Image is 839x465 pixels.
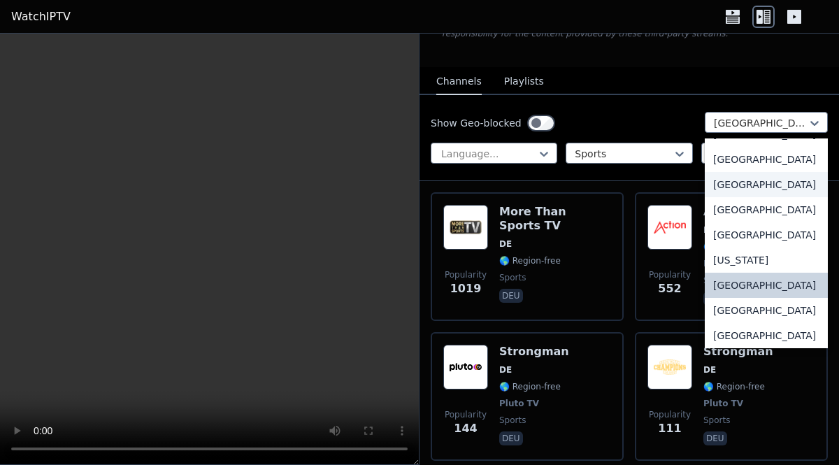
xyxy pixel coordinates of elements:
[499,289,523,303] p: deu
[436,69,482,95] button: Channels
[499,431,523,445] p: deu
[658,280,681,297] span: 552
[499,415,526,426] span: sports
[703,398,743,409] span: Pluto TV
[703,205,789,219] h6: Action Sports
[504,69,544,95] button: Playlists
[705,273,828,298] div: [GEOGRAPHIC_DATA]
[705,197,828,222] div: [GEOGRAPHIC_DATA]
[703,415,730,426] span: sports
[705,172,828,197] div: [GEOGRAPHIC_DATA]
[703,431,727,445] p: deu
[658,420,681,437] span: 111
[649,269,691,280] span: Popularity
[499,364,512,375] span: DE
[703,258,743,269] span: Pluto TV
[450,280,482,297] span: 1019
[499,205,611,233] h6: More Than Sports TV
[499,398,539,409] span: Pluto TV
[499,238,512,250] span: DE
[443,205,488,250] img: More Than Sports TV
[499,255,561,266] span: 🌎 Region-free
[445,409,487,420] span: Popularity
[703,275,730,286] span: sports
[703,364,716,375] span: DE
[499,272,526,283] span: sports
[431,116,522,130] label: Show Geo-blocked
[705,298,828,323] div: [GEOGRAPHIC_DATA]
[705,147,828,172] div: [GEOGRAPHIC_DATA]
[705,222,828,248] div: [GEOGRAPHIC_DATA]
[703,292,727,306] p: deu
[703,241,765,252] span: 🌎 Region-free
[705,248,828,273] div: [US_STATE]
[703,224,716,236] span: DE
[445,269,487,280] span: Popularity
[703,381,765,392] span: 🌎 Region-free
[647,345,692,389] img: Strongman
[703,345,773,359] h6: Strongman
[705,323,828,348] div: [GEOGRAPHIC_DATA]
[11,8,71,25] a: WatchIPTV
[454,420,477,437] span: 144
[499,345,569,359] h6: Strongman
[499,381,561,392] span: 🌎 Region-free
[443,345,488,389] img: Strongman
[647,205,692,250] img: Action Sports
[649,409,691,420] span: Popularity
